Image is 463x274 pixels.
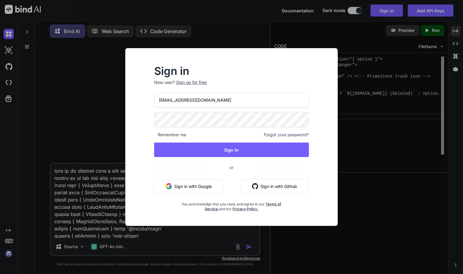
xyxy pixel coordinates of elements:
[252,183,258,189] img: github
[166,183,172,189] img: google
[264,132,309,138] span: Forgot your password?
[233,207,258,211] a: Privacy Policy.
[154,179,224,193] button: Sign in with Google
[154,79,309,93] p: New user?
[154,66,309,76] h2: Sign in
[154,132,186,138] span: Remember me
[206,160,257,175] span: or
[180,198,283,211] div: You acknowledge that you read, and agree to our and our
[205,202,282,211] a: Terms of Service
[176,79,207,85] div: Sign up for free
[154,93,309,107] input: Login or Email
[240,179,309,193] button: Sign in with Github
[154,143,309,157] button: Sign In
